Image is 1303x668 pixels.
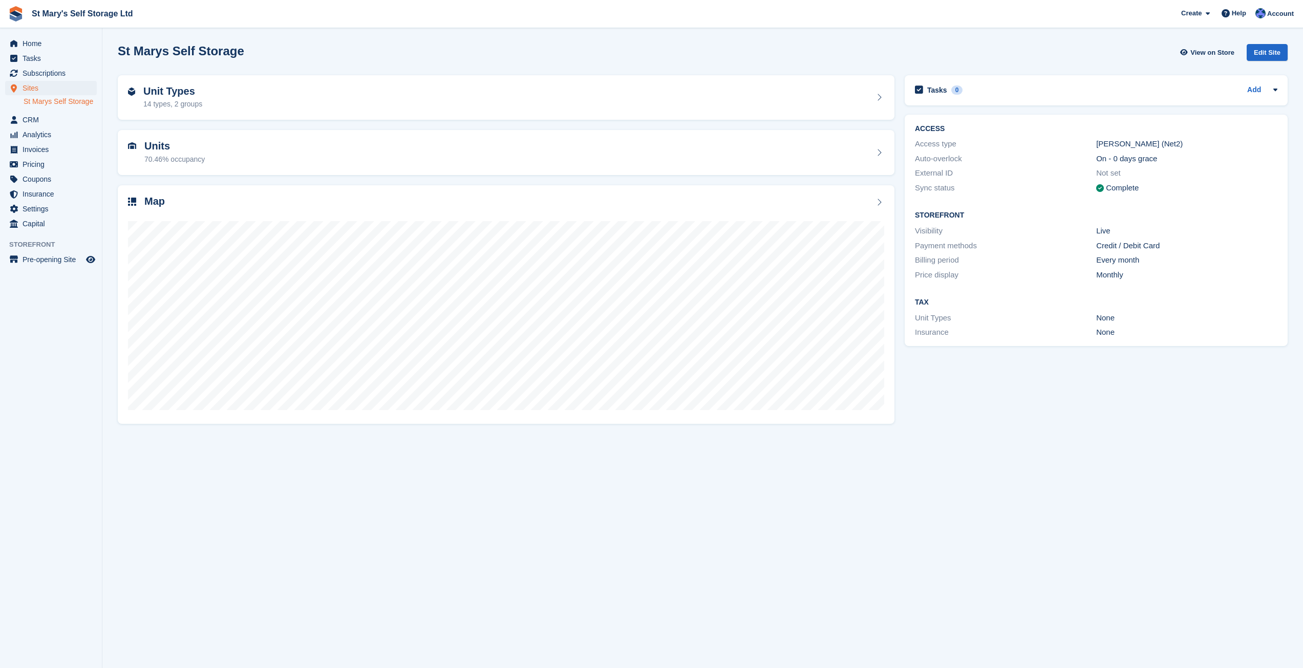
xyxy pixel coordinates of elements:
[23,217,84,231] span: Capital
[128,88,135,96] img: unit-type-icn-2b2737a686de81e16bb02015468b77c625bbabd49415b5ef34ead5e3b44a266d.svg
[5,142,97,157] a: menu
[1247,84,1261,96] a: Add
[23,81,84,95] span: Sites
[915,153,1096,165] div: Auto-overlock
[1096,327,1277,338] div: None
[5,113,97,127] a: menu
[1096,312,1277,324] div: None
[915,138,1096,150] div: Access type
[915,211,1277,220] h2: Storefront
[1096,225,1277,237] div: Live
[5,66,97,80] a: menu
[9,240,102,250] span: Storefront
[1096,153,1277,165] div: On - 0 days grace
[1096,138,1277,150] div: [PERSON_NAME] (Net2)
[84,253,97,266] a: Preview store
[915,240,1096,252] div: Payment methods
[1247,44,1288,65] a: Edit Site
[1247,44,1288,61] div: Edit Site
[23,113,84,127] span: CRM
[8,6,24,21] img: stora-icon-8386f47178a22dfd0bd8f6a31ec36ba5ce8667c1dd55bd0f319d3a0aa187defe.svg
[23,142,84,157] span: Invoices
[1096,269,1277,281] div: Monthly
[5,81,97,95] a: menu
[915,269,1096,281] div: Price display
[5,217,97,231] a: menu
[144,140,205,152] h2: Units
[5,172,97,186] a: menu
[5,187,97,201] a: menu
[927,85,947,95] h2: Tasks
[5,51,97,66] a: menu
[23,157,84,171] span: Pricing
[5,127,97,142] a: menu
[1096,254,1277,266] div: Every month
[23,51,84,66] span: Tasks
[1181,8,1202,18] span: Create
[5,202,97,216] a: menu
[143,85,202,97] h2: Unit Types
[28,5,137,22] a: St Mary's Self Storage Ltd
[144,196,165,207] h2: Map
[144,154,205,165] div: 70.46% occupancy
[915,125,1277,133] h2: ACCESS
[1096,167,1277,179] div: Not set
[118,130,894,175] a: Units 70.46% occupancy
[915,167,1096,179] div: External ID
[1096,240,1277,252] div: Credit / Debit Card
[118,185,894,424] a: Map
[23,252,84,267] span: Pre-opening Site
[23,127,84,142] span: Analytics
[1232,8,1246,18] span: Help
[1106,182,1139,194] div: Complete
[915,225,1096,237] div: Visibility
[1179,44,1238,61] a: View on Store
[23,66,84,80] span: Subscriptions
[915,298,1277,307] h2: Tax
[1190,48,1234,58] span: View on Store
[118,75,894,120] a: Unit Types 14 types, 2 groups
[24,97,97,106] a: St Marys Self Storage
[915,312,1096,324] div: Unit Types
[1267,9,1294,19] span: Account
[5,36,97,51] a: menu
[1255,8,1266,18] img: Matthew Keenan
[23,36,84,51] span: Home
[5,157,97,171] a: menu
[23,187,84,201] span: Insurance
[915,182,1096,194] div: Sync status
[23,202,84,216] span: Settings
[5,252,97,267] a: menu
[915,254,1096,266] div: Billing period
[23,172,84,186] span: Coupons
[128,198,136,206] img: map-icn-33ee37083ee616e46c38cad1a60f524a97daa1e2b2c8c0bc3eb3415660979fc1.svg
[118,44,244,58] h2: St Marys Self Storage
[915,327,1096,338] div: Insurance
[143,99,202,110] div: 14 types, 2 groups
[128,142,136,149] img: unit-icn-7be61d7bf1b0ce9d3e12c5938cc71ed9869f7b940bace4675aadf7bd6d80202e.svg
[951,85,963,95] div: 0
